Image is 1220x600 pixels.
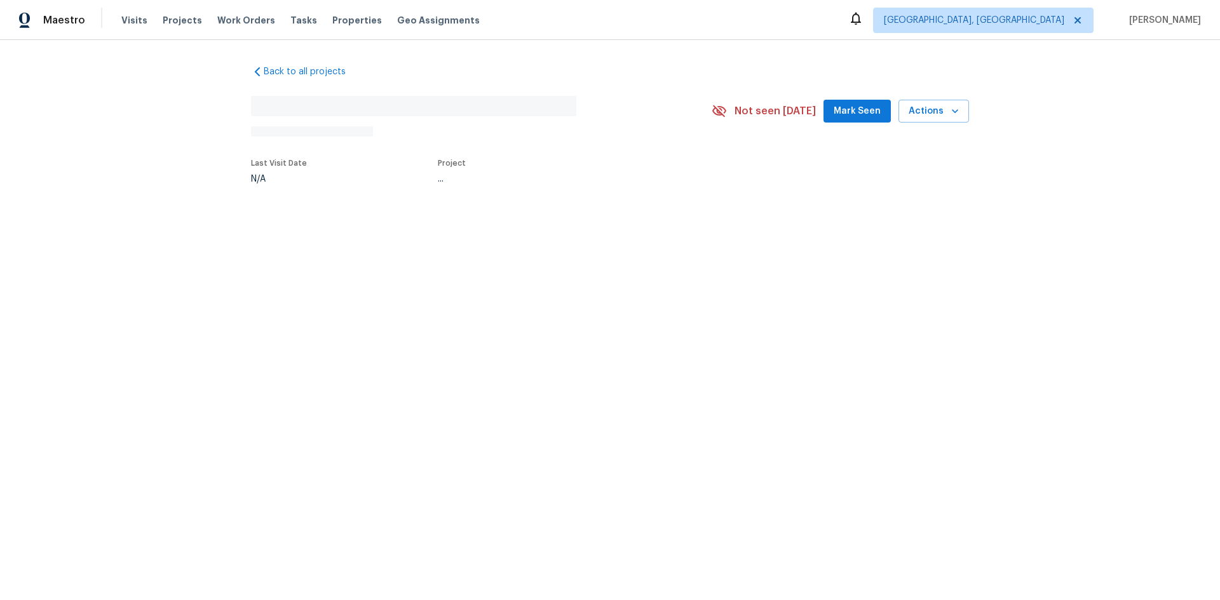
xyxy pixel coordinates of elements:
span: Visits [121,14,147,27]
span: Project [438,159,466,167]
span: Mark Seen [834,103,881,119]
span: Actions [909,103,959,119]
div: ... [438,175,682,183]
span: Maestro [43,14,85,27]
button: Actions [898,100,969,123]
button: Mark Seen [823,100,891,123]
span: [PERSON_NAME] [1124,14,1201,27]
span: Projects [163,14,202,27]
span: Geo Assignments [397,14,480,27]
span: Work Orders [217,14,275,27]
div: N/A [251,175,307,183]
span: Properties [332,14,382,27]
span: Tasks [290,16,317,25]
span: Last Visit Date [251,159,307,167]
span: Not seen [DATE] [735,105,816,117]
span: [GEOGRAPHIC_DATA], [GEOGRAPHIC_DATA] [884,14,1064,27]
a: Back to all projects [251,65,373,78]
